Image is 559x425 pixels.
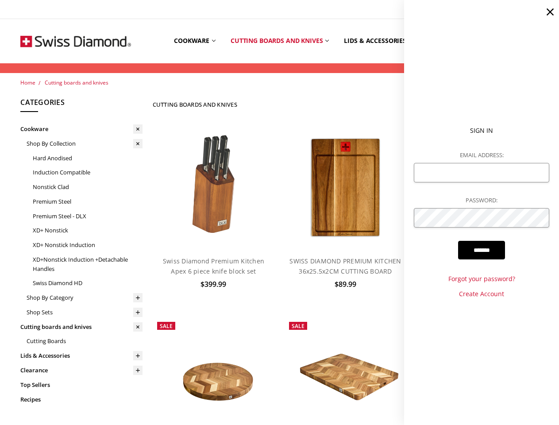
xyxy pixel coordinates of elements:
[20,79,35,86] a: Home
[33,165,143,180] a: Induction Compatible
[414,151,549,160] label: Email Address:
[285,338,407,419] img: SWISS DIAMOND DLX HERRINGBONE ACACIA CUTTING BOARD 50x38x3cm
[223,21,337,61] a: Cutting boards and knives
[200,279,226,289] span: $399.99
[299,127,392,249] img: SWISS DIAMOND PREMIUM KITCHEN 36x25.5x2CM CUTTING BOARD
[33,276,143,290] a: Swiss Diamond HD
[153,127,275,249] a: Swiss Diamond Apex 6 piece knife block set
[20,97,143,112] h5: Categories
[414,126,549,135] p: Sign In
[335,279,356,289] span: $89.99
[33,151,143,166] a: Hard Anodised
[33,238,143,252] a: XD+ Nonstick Induction
[33,223,143,238] a: XD+ Nonstick
[20,378,143,392] a: Top Sellers
[163,257,264,275] a: Swiss Diamond Premium Kitchen Apex 6 piece knife block set
[160,322,173,330] span: Sale
[27,290,143,305] a: Shop By Category
[20,122,143,136] a: Cookware
[20,363,143,378] a: Clearance
[414,274,549,284] a: Forgot your password?
[153,101,237,108] h1: Cutting boards and knives
[336,21,420,61] a: Lids & Accessories
[285,127,407,249] a: SWISS DIAMOND PREMIUM KITCHEN 36x25.5x2CM CUTTING BOARD
[289,257,401,275] a: SWISS DIAMOND PREMIUM KITCHEN 36x25.5x2CM CUTTING BOARD
[414,289,549,299] a: Create Account
[153,338,275,419] img: SWISS DIAMOND DLX ROUND HERRINGBONE ACACIA CUTTING BOARD 38x3cm
[20,348,143,363] a: Lids & Accessories
[20,19,131,63] img: Free Shipping On Every Order
[166,21,223,61] a: Cookware
[178,127,249,249] img: Swiss Diamond Apex 6 piece knife block set
[27,136,143,151] a: Shop By Collection
[27,334,143,349] a: Cutting Boards
[45,79,108,86] a: Cutting boards and knives
[20,320,143,334] a: Cutting boards and knives
[33,194,143,209] a: Premium Steel
[33,180,143,194] a: Nonstick Clad
[414,196,549,205] label: Password:
[292,322,305,330] span: Sale
[27,305,143,320] a: Shop Sets
[20,392,143,407] a: Recipes
[33,209,143,224] a: Premium Steel - DLX
[33,252,143,276] a: XD+Nonstick Induction +Detachable Handles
